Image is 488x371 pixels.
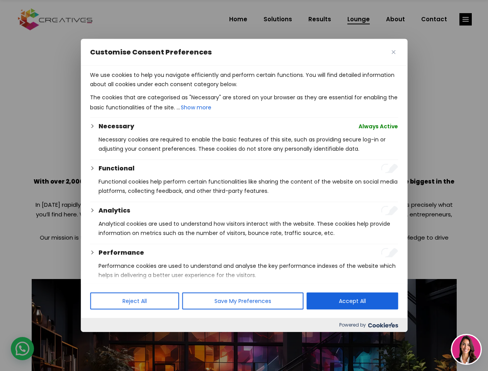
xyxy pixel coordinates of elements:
button: Analytics [99,206,130,215]
p: We use cookies to help you navigate efficiently and perform certain functions. You will find deta... [90,70,398,89]
img: agent [452,335,481,364]
p: Functional cookies help perform certain functionalities like sharing the content of the website o... [99,177,398,196]
button: Show more [180,102,212,113]
p: The cookies that are categorised as "Necessary" are stored on your browser as they are essential ... [90,93,398,113]
img: Cookieyes logo [368,323,398,328]
button: Reject All [90,293,179,310]
p: Analytical cookies are used to understand how visitors interact with the website. These cookies h... [99,219,398,238]
p: Performance cookies are used to understand and analyse the key performance indexes of the website... [99,261,398,280]
img: Close [391,50,395,54]
div: Customise Consent Preferences [81,39,407,332]
input: Enable Analytics [381,206,398,215]
button: Accept All [306,293,398,310]
input: Enable Performance [381,248,398,257]
input: Enable Functional [381,164,398,173]
span: Customise Consent Preferences [90,48,212,57]
button: Save My Preferences [182,293,303,310]
span: Always Active [359,122,398,131]
button: Performance [99,248,144,257]
div: Powered by [81,318,407,332]
button: Functional [99,164,134,173]
button: Close [389,48,398,57]
button: Necessary [99,122,134,131]
p: Necessary cookies are required to enable the basic features of this site, such as providing secur... [99,135,398,153]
